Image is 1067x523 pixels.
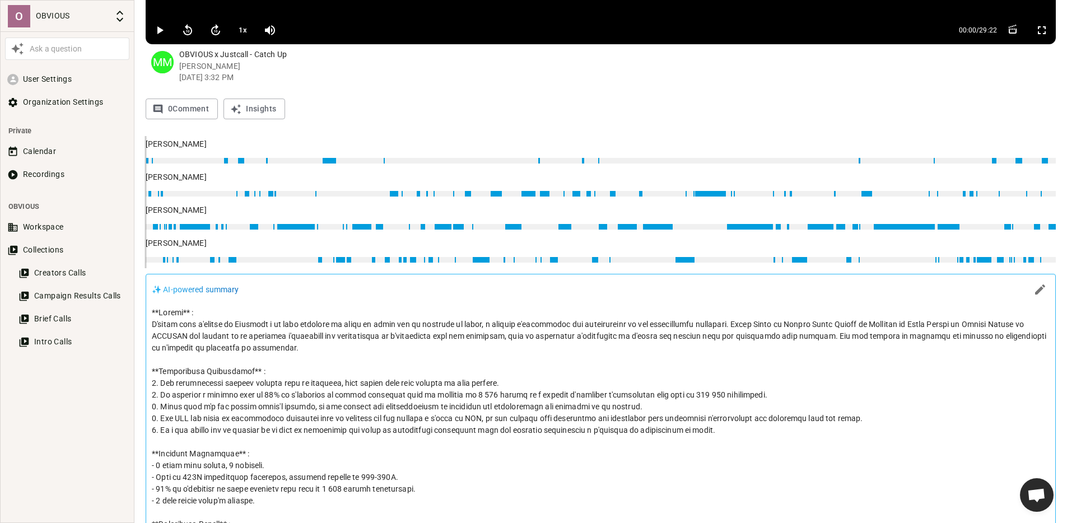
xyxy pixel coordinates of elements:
button: Workspace [5,217,129,237]
p: OBVIOUS x Justcall - Catch Up [179,49,1056,60]
div: O [8,5,30,27]
button: Collections [5,240,129,260]
button: Organization Settings [5,92,129,113]
span: 00:00 / 29:22 [959,25,997,35]
button: Recordings [5,164,129,185]
div: MM [151,51,174,73]
p: ✨ AI-powered summary [152,284,239,296]
li: OBVIOUS [5,196,129,217]
button: Creators Calls [16,263,129,283]
button: Intro Calls [16,331,129,352]
li: Private [5,120,129,141]
div: Ouvrir le chat [1020,478,1054,512]
button: Campaign Results Calls [16,286,129,306]
div: Ask a question [27,43,127,55]
button: Awesile Icon [8,39,27,58]
button: User Settings [5,69,129,90]
button: 1x [232,19,253,41]
button: 0Comment [146,99,218,119]
button: Calendar [5,141,129,162]
button: Brief Calls [16,309,129,329]
button: Insights [223,99,285,119]
p: OBVIOUS [36,10,109,22]
p: [PERSON_NAME] [DATE] 3:32 PM [179,60,1056,83]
